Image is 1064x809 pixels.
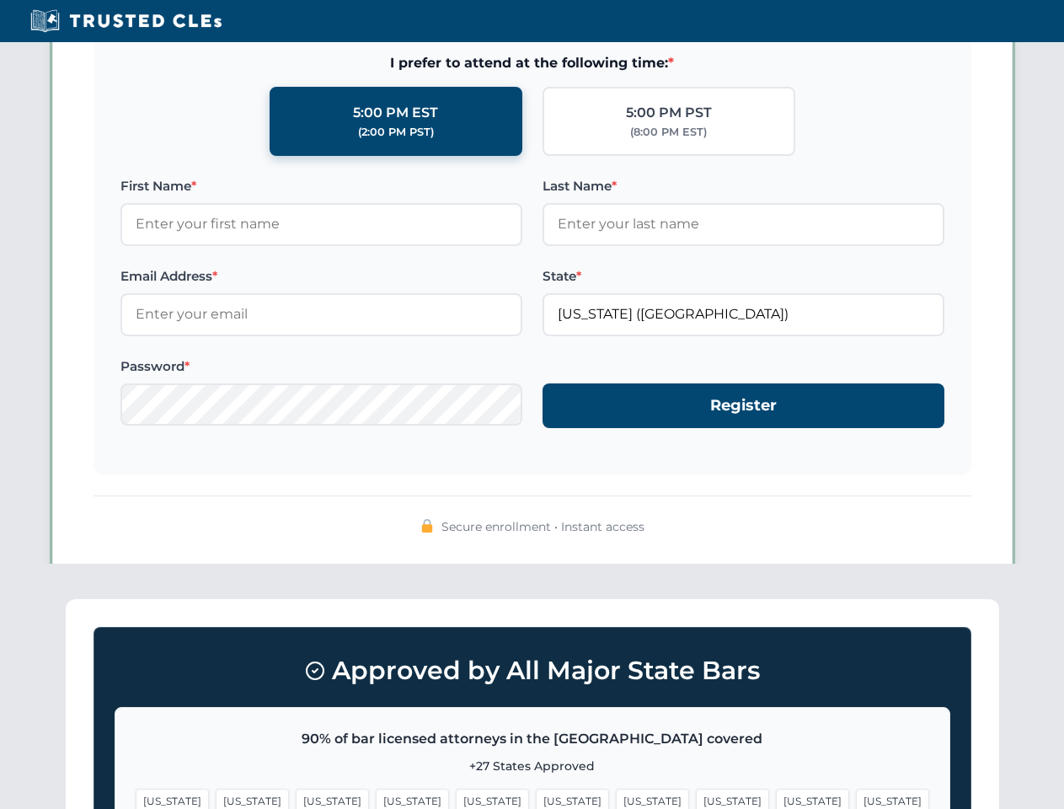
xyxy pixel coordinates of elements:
[120,52,944,74] span: I prefer to attend at the following time:
[120,203,522,245] input: Enter your first name
[543,383,944,428] button: Register
[420,519,434,533] img: 🔒
[543,176,944,196] label: Last Name
[441,517,644,536] span: Secure enrollment • Instant access
[543,266,944,287] label: State
[543,293,944,335] input: Florida (FL)
[25,8,227,34] img: Trusted CLEs
[630,124,707,141] div: (8:00 PM EST)
[120,266,522,287] label: Email Address
[120,293,522,335] input: Enter your email
[115,648,950,694] h3: Approved by All Major State Bars
[543,203,944,245] input: Enter your last name
[358,124,434,141] div: (2:00 PM PST)
[136,757,929,775] p: +27 States Approved
[353,102,438,124] div: 5:00 PM EST
[626,102,712,124] div: 5:00 PM PST
[120,176,522,196] label: First Name
[120,356,522,377] label: Password
[136,728,929,750] p: 90% of bar licensed attorneys in the [GEOGRAPHIC_DATA] covered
